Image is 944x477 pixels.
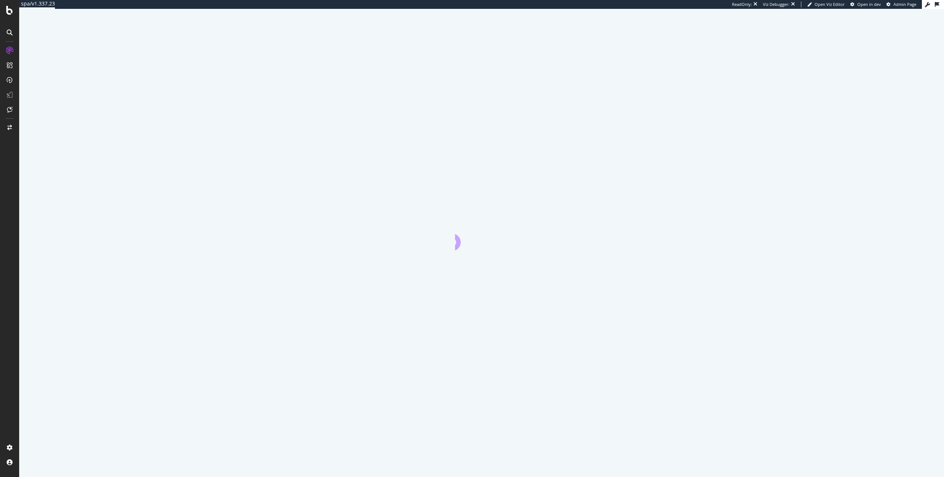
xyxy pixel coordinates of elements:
[455,224,508,250] div: animation
[763,1,789,7] div: Viz Debugger:
[857,1,881,7] span: Open in dev
[815,1,845,7] span: Open Viz Editor
[850,1,881,7] a: Open in dev
[807,1,845,7] a: Open Viz Editor
[886,1,916,7] a: Admin Page
[893,1,916,7] span: Admin Page
[732,1,752,7] div: ReadOnly:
